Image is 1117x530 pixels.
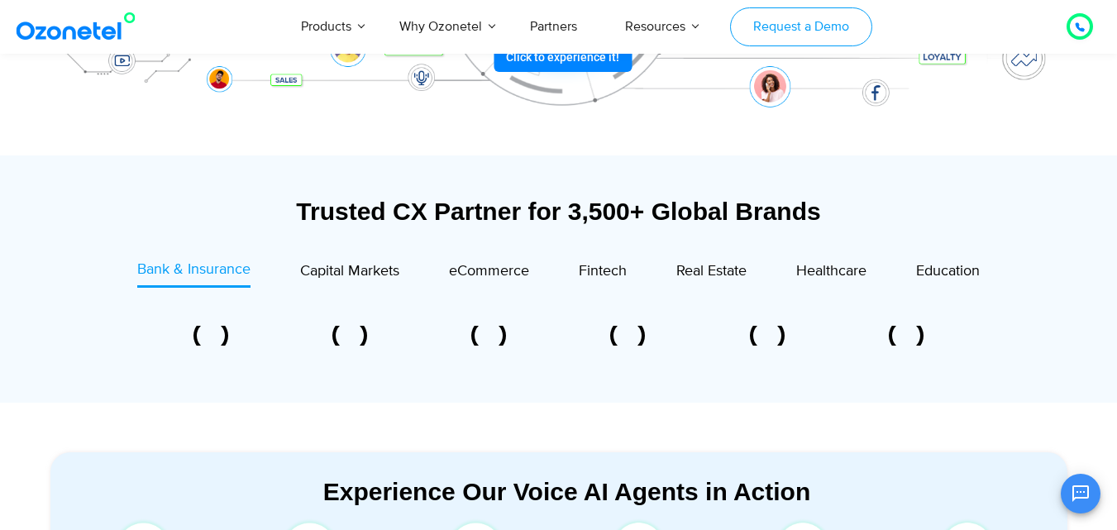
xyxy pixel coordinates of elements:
[676,259,747,288] a: Real Estate
[67,477,1067,506] div: Experience Our Voice AI Agents in Action
[698,326,837,346] div: 5 of 6
[1061,474,1100,513] button: Open chat
[916,259,980,288] a: Education
[579,259,627,288] a: Fintech
[419,326,558,346] div: 3 of 6
[141,326,280,346] div: 1 of 6
[280,326,419,346] div: 2 of 6
[449,259,529,288] a: eCommerce
[558,326,697,346] div: 4 of 6
[837,326,976,346] div: 6 of 6
[796,259,866,288] a: Healthcare
[579,262,627,280] span: Fintech
[730,7,871,46] a: Request a Demo
[137,260,251,279] span: Bank & Insurance
[137,259,251,288] a: Bank & Insurance
[676,262,747,280] span: Real Estate
[300,262,399,280] span: Capital Markets
[300,259,399,288] a: Capital Markets
[916,262,980,280] span: Education
[50,197,1067,226] div: Trusted CX Partner for 3,500+ Global Brands
[449,262,529,280] span: eCommerce
[796,262,866,280] span: Healthcare
[141,326,976,346] div: Image Carousel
